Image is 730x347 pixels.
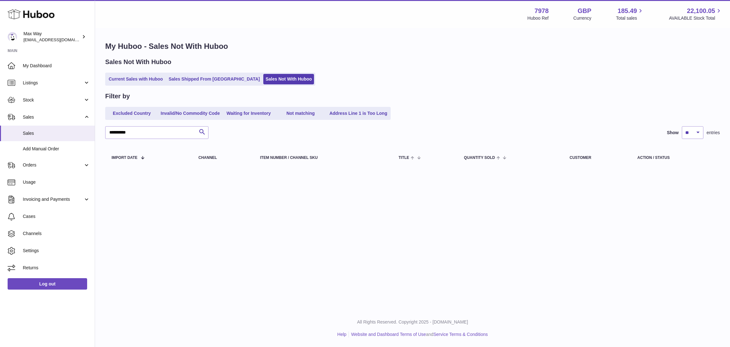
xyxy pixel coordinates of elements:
div: Action / Status [637,156,714,160]
a: 22,100.05 AVAILABLE Stock Total [669,7,722,21]
div: Max Way [23,31,80,43]
span: Orders [23,162,83,168]
span: Title [399,156,409,160]
li: and [349,331,488,337]
span: Listings [23,80,83,86]
a: Invalid/No Commodity Code [158,108,222,119]
a: Sales Not With Huboo [263,74,314,84]
span: Cases [23,213,90,219]
a: Address Line 1 is Too Long [327,108,390,119]
div: Item Number / Channel SKU [260,156,386,160]
div: Currency [573,15,592,21]
span: Import date [112,156,138,160]
span: Sales [23,130,90,136]
span: Returns [23,265,90,271]
h2: Sales Not With Huboo [105,58,171,66]
a: Sales Shipped From [GEOGRAPHIC_DATA] [166,74,262,84]
span: Total sales [616,15,644,21]
span: [EMAIL_ADDRESS][DOMAIN_NAME] [23,37,93,42]
span: Quantity Sold [464,156,495,160]
span: Stock [23,97,83,103]
div: Channel [198,156,247,160]
a: 185.49 Total sales [616,7,644,21]
span: entries [707,130,720,136]
div: Customer [570,156,625,160]
label: Show [667,130,679,136]
img: Max@LongevityBox.co.uk [8,32,17,42]
a: Waiting for Inventory [223,108,274,119]
span: Invoicing and Payments [23,196,83,202]
span: Settings [23,248,90,254]
a: Not matching [275,108,326,119]
h1: My Huboo - Sales Not With Huboo [105,41,720,51]
span: Channels [23,231,90,237]
a: Current Sales with Huboo [106,74,165,84]
a: Excluded Country [106,108,157,119]
a: Help [337,332,347,337]
span: 185.49 [618,7,637,15]
h2: Filter by [105,92,130,101]
strong: 7978 [535,7,549,15]
span: Add Manual Order [23,146,90,152]
a: Log out [8,278,87,290]
span: My Dashboard [23,63,90,69]
div: Huboo Ref [528,15,549,21]
a: Service Terms & Conditions [433,332,488,337]
a: Website and Dashboard Terms of Use [351,332,426,337]
span: AVAILABLE Stock Total [669,15,722,21]
span: Sales [23,114,83,120]
strong: GBP [578,7,591,15]
span: Usage [23,179,90,185]
p: All Rights Reserved. Copyright 2025 - [DOMAIN_NAME] [100,319,725,325]
span: 22,100.05 [687,7,715,15]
